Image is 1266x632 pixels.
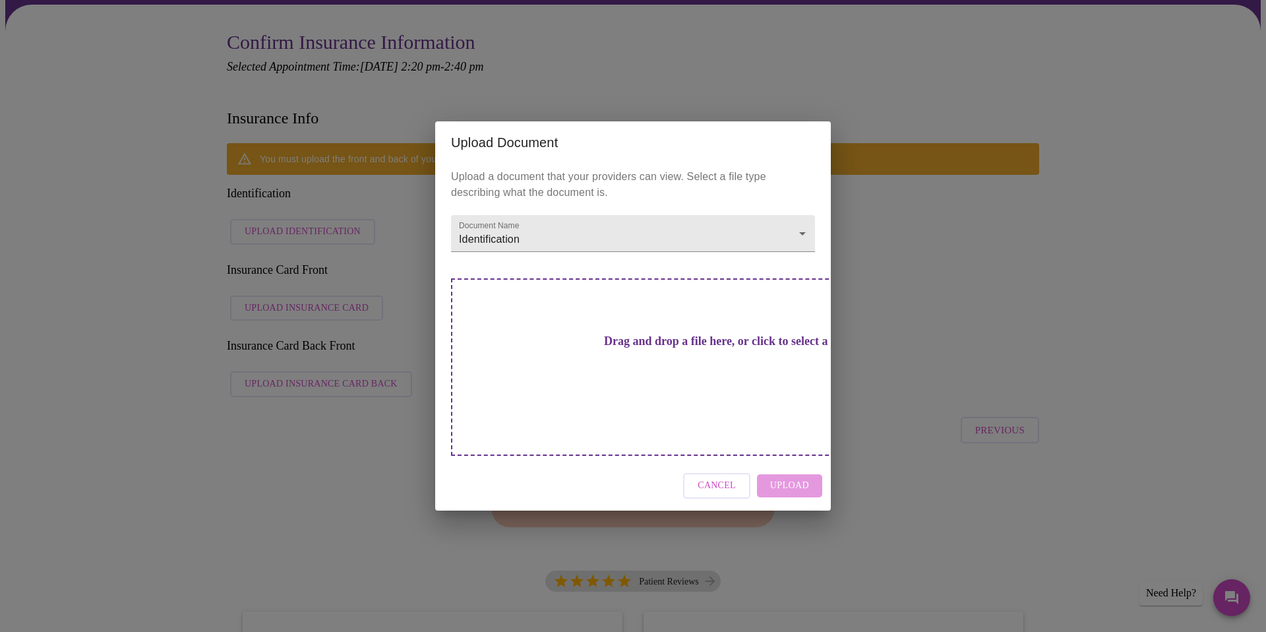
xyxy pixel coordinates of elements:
div: Identification [451,215,815,252]
h2: Upload Document [451,132,815,153]
h3: Drag and drop a file here, or click to select a file [543,334,907,348]
span: Cancel [698,478,736,494]
p: Upload a document that your providers can view. Select a file type describing what the document is. [451,169,815,201]
button: Cancel [683,473,750,499]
